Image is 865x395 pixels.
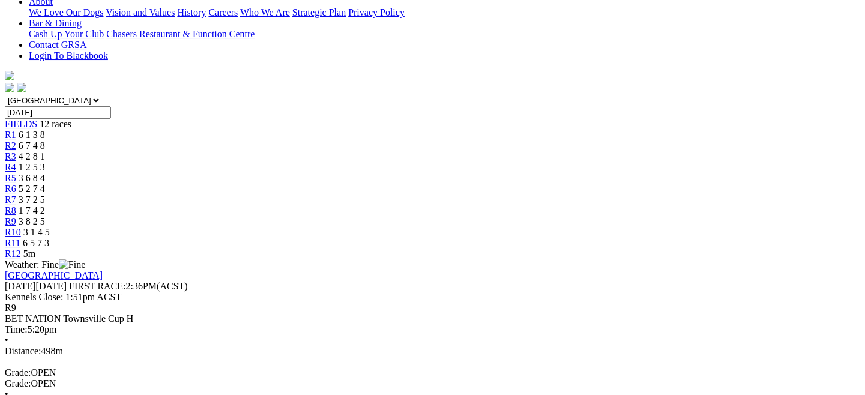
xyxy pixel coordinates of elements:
[5,378,31,388] span: Grade:
[29,29,104,39] a: Cash Up Your Club
[5,194,16,205] a: R7
[5,335,8,345] span: •
[23,227,50,237] span: 3 1 4 5
[5,324,28,334] span: Time:
[29,29,860,40] div: Bar & Dining
[5,173,16,183] a: R5
[240,7,290,17] a: Who We Are
[177,7,206,17] a: History
[5,378,860,389] div: OPEN
[19,162,45,172] span: 1 2 5 3
[5,324,860,335] div: 5:20pm
[5,292,860,303] div: Kennels Close: 1:51pm ACST
[5,281,67,291] span: [DATE]
[5,162,16,172] a: R4
[208,7,238,17] a: Careers
[348,7,405,17] a: Privacy Policy
[29,7,860,18] div: About
[5,71,14,80] img: logo-grsa-white.png
[5,281,36,291] span: [DATE]
[5,259,85,270] span: Weather: Fine
[5,130,16,140] a: R1
[5,151,16,161] a: R3
[19,194,45,205] span: 3 7 2 5
[19,205,45,216] span: 1 7 4 2
[59,259,85,270] img: Fine
[5,106,111,119] input: Select date
[40,119,71,129] span: 12 races
[5,205,16,216] a: R8
[292,7,346,17] a: Strategic Plan
[5,83,14,92] img: facebook.svg
[29,7,103,17] a: We Love Our Dogs
[5,119,37,129] a: FIELDS
[5,184,16,194] a: R6
[19,173,45,183] span: 3 6 8 4
[5,346,41,356] span: Distance:
[5,367,860,378] div: OPEN
[29,50,108,61] a: Login To Blackbook
[23,238,49,248] span: 6 5 7 3
[29,40,86,50] a: Contact GRSA
[5,227,21,237] a: R10
[106,29,255,39] a: Chasers Restaurant & Function Centre
[19,130,45,140] span: 6 1 3 8
[19,140,45,151] span: 6 7 4 8
[5,313,860,324] div: BET NATION Townsville Cup H
[106,7,175,17] a: Vision and Values
[29,18,82,28] a: Bar & Dining
[5,238,20,248] a: R11
[19,151,45,161] span: 4 2 8 1
[69,281,125,291] span: FIRST RACE:
[5,216,16,226] a: R9
[5,140,16,151] a: R2
[23,249,35,259] span: 5m
[19,216,45,226] span: 3 8 2 5
[5,346,860,357] div: 498m
[5,367,31,378] span: Grade:
[19,184,45,194] span: 5 2 7 4
[5,303,16,313] span: R9
[5,249,21,259] a: R12
[69,281,188,291] span: 2:36PM(ACST)
[17,83,26,92] img: twitter.svg
[5,270,103,280] a: [GEOGRAPHIC_DATA]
